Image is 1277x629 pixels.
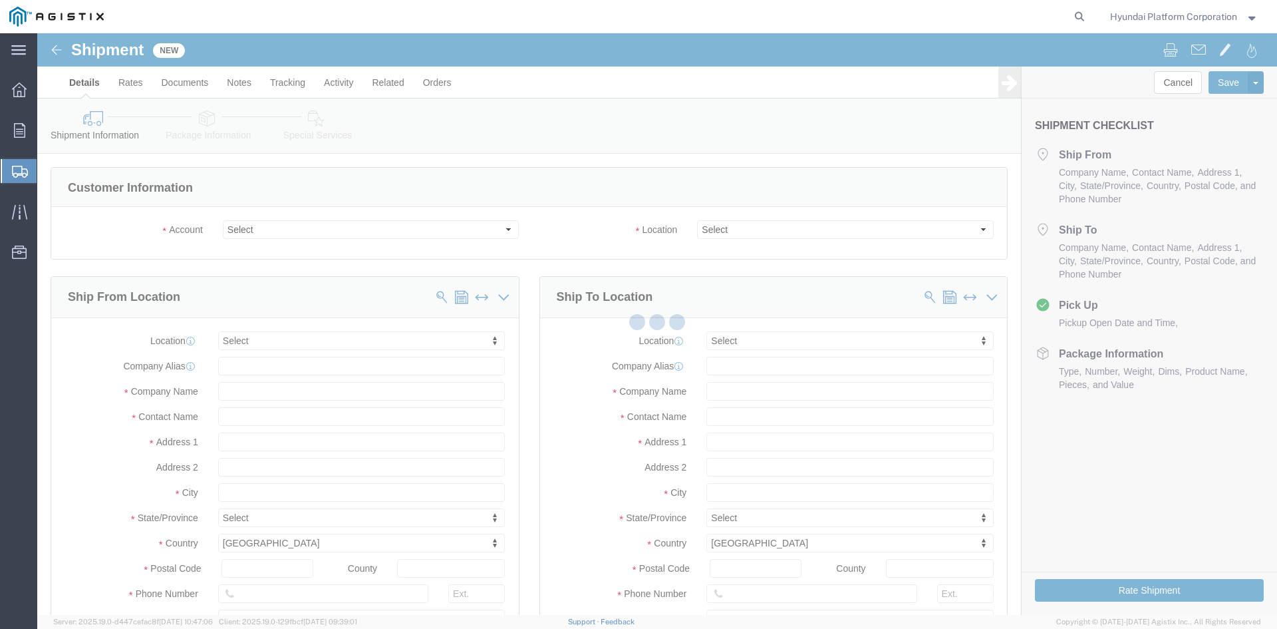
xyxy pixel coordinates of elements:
[1110,9,1237,24] span: Hyundai Platform Corporation
[1109,9,1259,25] button: Hyundai Platform Corporation
[159,618,213,626] span: [DATE] 10:47:06
[53,618,213,626] span: Server: 2025.19.0-d447cefac8f
[1056,616,1261,628] span: Copyright © [DATE]-[DATE] Agistix Inc., All Rights Reserved
[9,7,104,27] img: logo
[303,618,357,626] span: [DATE] 09:39:01
[568,618,601,626] a: Support
[219,618,357,626] span: Client: 2025.19.0-129fbcf
[601,618,635,626] a: Feedback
